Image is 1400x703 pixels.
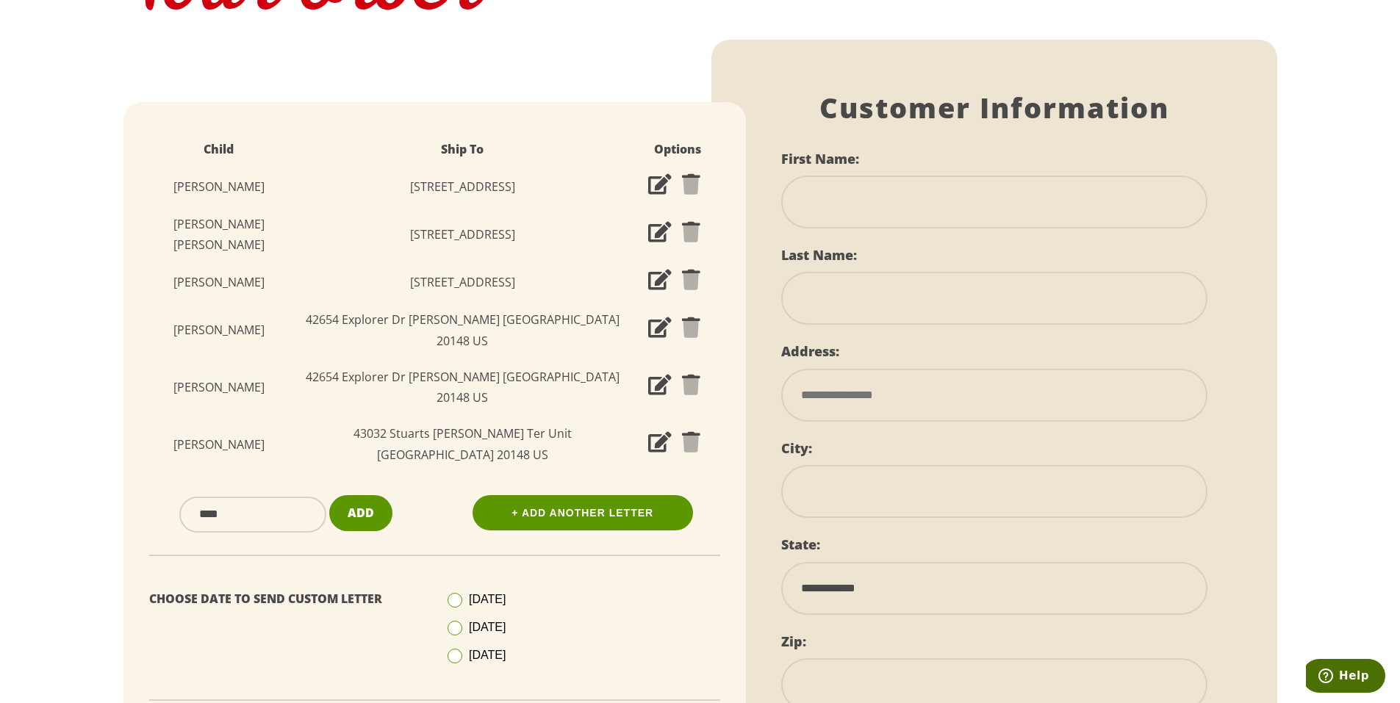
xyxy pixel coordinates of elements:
iframe: Opens a widget where you can find more information [1306,659,1385,696]
span: [DATE] [469,649,506,661]
td: [PERSON_NAME] [138,302,301,359]
td: [PERSON_NAME] [PERSON_NAME] [138,206,301,264]
p: Choose Date To Send Custom Letter [149,588,424,610]
th: Child [138,131,301,167]
td: [PERSON_NAME] [138,359,301,417]
label: State: [781,536,820,553]
td: [STREET_ADDRESS] [300,263,625,302]
span: Add [348,505,374,521]
h1: Customer Information [781,91,1207,125]
span: [DATE] [469,621,506,633]
td: [PERSON_NAME] [138,263,301,302]
td: [STREET_ADDRESS] [300,167,625,206]
td: 43032 Stuarts [PERSON_NAME] Ter Unit [GEOGRAPHIC_DATA] 20148 US [300,416,625,473]
span: [DATE] [469,593,506,605]
td: [PERSON_NAME] [138,416,301,473]
td: [STREET_ADDRESS] [300,206,625,264]
label: First Name: [781,150,859,167]
label: City: [781,439,812,457]
button: Add [329,495,392,531]
th: Options [625,131,730,167]
label: Zip: [781,632,806,650]
td: [PERSON_NAME] [138,167,301,206]
th: Ship To [300,131,625,167]
a: + Add Another Letter [473,495,693,530]
td: 42654 Explorer Dr [PERSON_NAME] [GEOGRAPHIC_DATA] 20148 US [300,359,625,417]
td: 42654 Explorer Dr [PERSON_NAME] [GEOGRAPHIC_DATA] 20148 US [300,302,625,359]
label: Address: [781,342,839,360]
label: Last Name: [781,246,857,264]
